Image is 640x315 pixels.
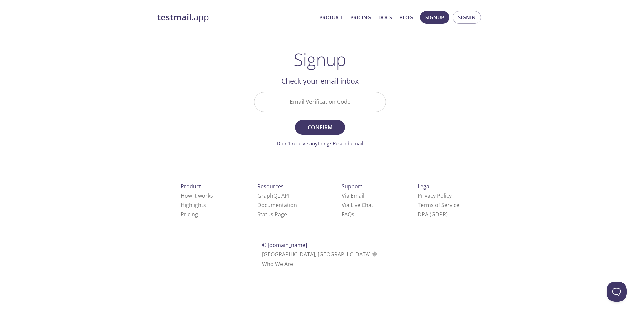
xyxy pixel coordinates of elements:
a: DPA (GDPR) [418,211,448,218]
strong: testmail [157,11,191,23]
a: Terms of Service [418,201,459,209]
a: Documentation [257,201,297,209]
a: testmail.app [157,12,314,23]
a: Docs [378,13,392,22]
a: Privacy Policy [418,192,452,199]
button: Signin [453,11,481,24]
span: Confirm [302,123,338,132]
iframe: Help Scout Beacon - Open [607,282,627,302]
a: Status Page [257,211,287,218]
h1: Signup [294,49,346,69]
a: GraphQL API [257,192,289,199]
a: Product [319,13,343,22]
h2: Check your email inbox [254,75,386,87]
a: Highlights [181,201,206,209]
a: Pricing [181,211,198,218]
span: Product [181,183,201,190]
a: FAQ [342,211,354,218]
a: How it works [181,192,213,199]
span: Legal [418,183,431,190]
a: Pricing [350,13,371,22]
span: Resources [257,183,284,190]
span: [GEOGRAPHIC_DATA], [GEOGRAPHIC_DATA] [262,251,378,258]
button: Confirm [295,120,345,135]
span: © [DOMAIN_NAME] [262,241,307,249]
button: Signup [420,11,449,24]
a: Who We Are [262,260,293,268]
a: Blog [399,13,413,22]
a: Via Email [342,192,364,199]
span: s [352,211,354,218]
span: Signin [458,13,476,22]
span: Support [342,183,362,190]
a: Via Live Chat [342,201,373,209]
a: Didn't receive anything? Resend email [277,140,363,147]
span: Signup [425,13,444,22]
